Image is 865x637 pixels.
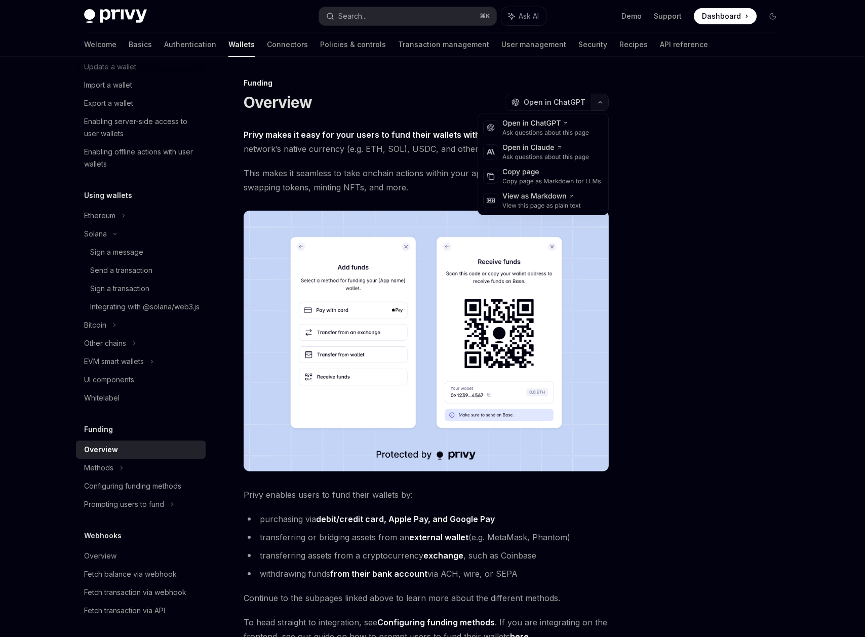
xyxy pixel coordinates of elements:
[244,591,609,605] span: Continue to the subpages linked above to learn more about the different methods.
[84,423,113,435] h5: Funding
[267,32,308,57] a: Connectors
[76,602,206,620] a: Fetch transaction via API
[76,76,206,94] a: Import a wallet
[244,548,609,563] li: transferring assets from a cryptocurrency , such as Coinbase
[377,617,495,628] a: Configuring funding methods
[702,11,741,21] span: Dashboard
[76,143,206,173] a: Enabling offline actions with user wallets
[502,167,601,177] div: Copy page
[330,569,427,579] a: from their bank account
[319,7,496,25] button: Search...⌘K
[621,11,642,21] a: Demo
[84,605,165,617] div: Fetch transaction via API
[76,371,206,389] a: UI components
[76,243,206,261] a: Sign a message
[398,32,489,57] a: Transaction management
[84,32,116,57] a: Welcome
[76,261,206,280] a: Send a transaction
[423,550,463,561] a: exchange
[84,498,164,510] div: Prompting users to fund
[519,11,539,21] span: Ask AI
[501,7,546,25] button: Ask AI
[84,146,200,170] div: Enabling offline actions with user wallets
[84,355,144,368] div: EVM smart wallets
[84,319,106,331] div: Bitcoin
[84,480,181,492] div: Configuring funding methods
[619,32,648,57] a: Recipes
[244,488,609,502] span: Privy enables users to fund their wallets by:
[244,78,609,88] div: Funding
[84,79,132,91] div: Import a wallet
[660,32,708,57] a: API reference
[244,211,609,471] img: images/Funding.png
[90,283,149,295] div: Sign a transaction
[76,94,206,112] a: Export a wallet
[409,532,468,543] a: external wallet
[502,129,589,137] div: Ask questions about this page
[84,568,177,580] div: Fetch balance via webhook
[84,228,107,240] div: Solana
[244,567,609,581] li: withdrawing funds via ACH, wire, or SEPA
[244,93,312,111] h1: Overview
[76,389,206,407] a: Whitelabel
[654,11,682,21] a: Support
[502,143,589,153] div: Open in Claude
[320,32,386,57] a: Policies & controls
[76,280,206,298] a: Sign a transaction
[338,10,367,22] div: Search...
[480,12,490,20] span: ⌘ K
[129,32,152,57] a: Basics
[244,128,609,156] span: , including a network’s native currency (e.g. ETH, SOL), USDC, and other tokens.
[76,298,206,316] a: Integrating with @solana/web3.js
[316,514,495,524] strong: debit/credit card, Apple Pay, and Google Pay
[76,477,206,495] a: Configuring funding methods
[76,565,206,583] a: Fetch balance via webhook
[90,301,200,313] div: Integrating with @solana/web3.js
[578,32,607,57] a: Security
[502,202,581,210] div: View this page as plain text
[694,8,757,24] a: Dashboard
[84,392,120,404] div: Whitelabel
[316,514,495,525] a: debit/credit card, Apple Pay, and Google Pay
[502,177,601,185] div: Copy page as Markdown for LLMs
[76,112,206,143] a: Enabling server-side access to user wallets
[244,530,609,544] li: transferring or bridging assets from an (e.g. MetaMask, Phantom)
[502,118,589,129] div: Open in ChatGPT
[502,153,589,161] div: Ask questions about this page
[84,444,118,456] div: Overview
[90,246,143,258] div: Sign a message
[84,97,133,109] div: Export a wallet
[76,583,206,602] a: Fetch transaction via webhook
[84,210,115,222] div: Ethereum
[244,166,609,194] span: This makes it seamless to take onchain actions within your apps such as purchasing goods, swappin...
[76,547,206,565] a: Overview
[524,97,585,107] span: Open in ChatGPT
[76,441,206,459] a: Overview
[244,512,609,526] li: purchasing via
[228,32,255,57] a: Wallets
[84,189,132,202] h5: Using wallets
[90,264,152,276] div: Send a transaction
[765,8,781,24] button: Toggle dark mode
[502,191,581,202] div: View as Markdown
[84,9,147,23] img: dark logo
[84,550,116,562] div: Overview
[244,130,557,140] strong: Privy makes it easy for your users to fund their wallets with a variety of assets
[84,374,134,386] div: UI components
[409,532,468,542] strong: external wallet
[84,586,186,599] div: Fetch transaction via webhook
[84,530,122,542] h5: Webhooks
[164,32,216,57] a: Authentication
[501,32,566,57] a: User management
[84,462,113,474] div: Methods
[84,115,200,140] div: Enabling server-side access to user wallets
[505,94,592,111] button: Open in ChatGPT
[84,337,126,349] div: Other chains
